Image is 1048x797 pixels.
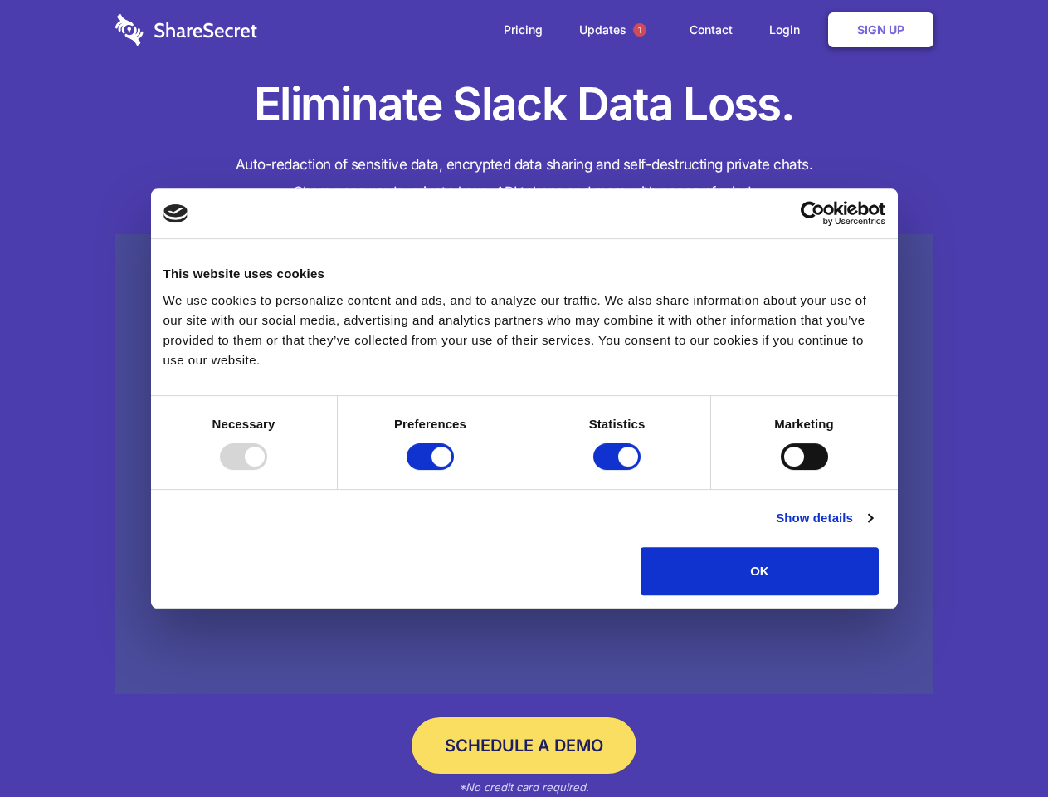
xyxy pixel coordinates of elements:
h4: Auto-redaction of sensitive data, encrypted data sharing and self-destructing private chats. Shar... [115,151,933,206]
img: logo [163,204,188,222]
a: Usercentrics Cookiebot - opens in a new window [740,201,885,226]
strong: Necessary [212,417,275,431]
iframe: Drift Widget Chat Controller [965,714,1028,777]
strong: Marketing [774,417,834,431]
a: Show details [776,508,872,528]
button: OK [641,547,879,595]
h1: Eliminate Slack Data Loss. [115,75,933,134]
a: Wistia video thumbnail [115,234,933,695]
em: *No credit card required. [459,780,589,794]
div: We use cookies to personalize content and ads, and to analyze our traffic. We also share informat... [163,291,885,370]
a: Schedule a Demo [412,717,636,774]
a: Contact [673,4,749,56]
span: 1 [633,23,646,37]
a: Pricing [487,4,559,56]
a: Login [753,4,825,56]
a: Sign Up [828,12,933,47]
strong: Preferences [394,417,466,431]
strong: Statistics [589,417,646,431]
div: This website uses cookies [163,264,885,284]
img: logo-wordmark-white-trans-d4663122ce5f474addd5e946df7df03e33cb6a1c49d2221995e7729f52c070b2.svg [115,14,257,46]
